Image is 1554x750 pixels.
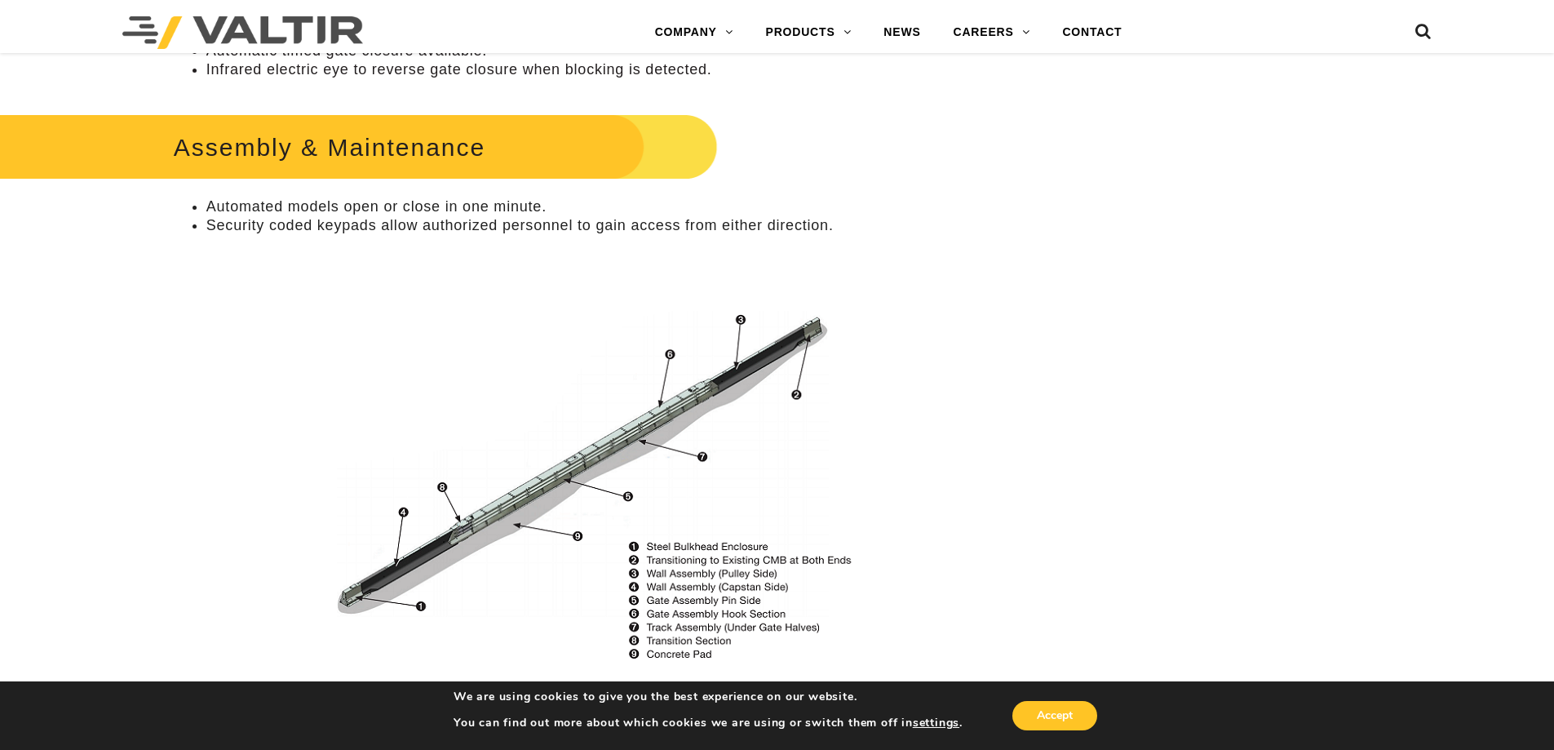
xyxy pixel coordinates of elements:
a: NEWS [867,16,936,49]
a: PRODUCTS [750,16,868,49]
p: You can find out more about which cookies we are using or switch them off in . [454,716,963,730]
a: COMPANY [639,16,750,49]
a: CAREERS [937,16,1047,49]
li: Infrared electric eye to reverse gate closure when blocking is detected. [206,60,992,79]
p: We are using cookies to give you the best experience on our website. [454,690,963,704]
li: Security coded keypads allow authorized personnel to gain access from either direction. [206,216,992,235]
img: Valtir [122,16,363,49]
button: settings [913,716,959,730]
a: CONTACT [1046,16,1138,49]
li: Automated models open or close in one minute. [206,197,992,216]
button: Accept [1012,701,1097,730]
